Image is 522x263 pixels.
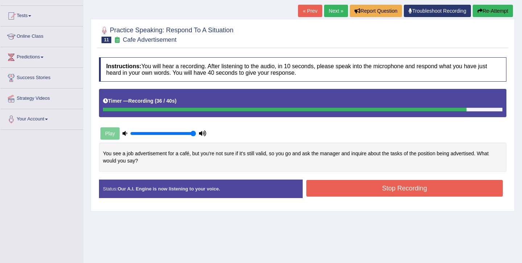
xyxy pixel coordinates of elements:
a: Success Stories [0,68,83,86]
b: Recording [128,98,153,104]
button: Stop Recording [306,180,503,197]
div: Status: [99,180,303,198]
b: ) [175,98,177,104]
button: Re-Attempt [473,5,513,17]
small: Cafe Advertisement [123,36,177,43]
a: Troubleshoot Recording [404,5,471,17]
h4: You will hear a recording. After listening to the audio, in 10 seconds, please speak into the mic... [99,57,506,82]
a: Predictions [0,47,83,65]
a: Tests [0,6,83,24]
small: Exam occurring question [113,37,121,44]
a: « Prev [298,5,322,17]
span: 11 [101,37,111,43]
b: Instructions: [106,63,141,69]
a: Strategy Videos [0,89,83,107]
a: Online Class [0,26,83,45]
a: Next » [324,5,348,17]
div: You see a job advertisement for a café, but you're not sure if it's still valid, so you go and as... [99,143,506,172]
strong: Our A.I. Engine is now listening to your voice. [117,186,220,192]
button: Report Question [350,5,402,17]
a: Your Account [0,109,83,127]
b: 36 / 40s [157,98,175,104]
h5: Timer — [103,98,177,104]
h2: Practice Speaking: Respond To A Situation [99,25,233,43]
b: ( [155,98,157,104]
